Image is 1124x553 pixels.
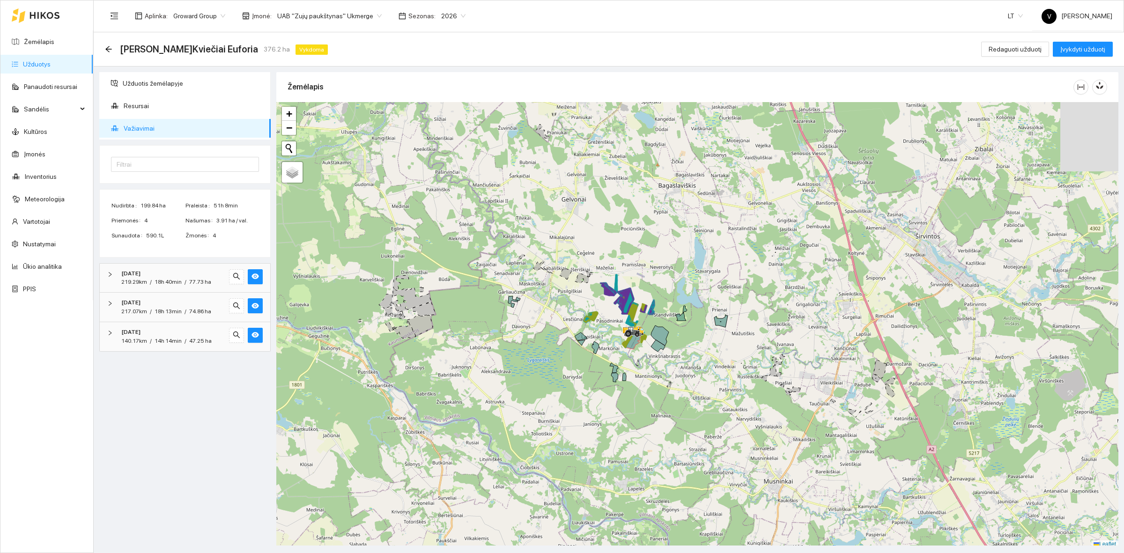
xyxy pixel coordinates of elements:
span: Sunaudota [111,231,146,240]
span: 590.1L [146,231,185,240]
a: Nustatymai [23,240,56,248]
span: 4 [144,216,185,225]
span: LT [1008,9,1023,23]
span: search [233,331,240,340]
a: Panaudoti resursai [24,83,77,90]
div: [DATE]217.07km/18h 13min/74.86 hasearcheye [100,293,270,322]
button: eye [248,269,263,284]
strong: [DATE] [121,270,140,277]
span: / [150,279,152,285]
button: Initiate a new search [282,141,296,155]
a: Inventorius [25,173,57,180]
button: eye [248,298,263,313]
span: 18h 40min [155,279,182,285]
span: 47.25 ha [189,338,212,344]
span: Sėja Ž.Kviečiai Euforia [120,42,258,57]
button: Redaguoti užduotį [981,42,1049,57]
span: − [286,122,292,133]
span: / [150,308,152,315]
span: Vykdoma [296,44,328,55]
span: Įvykdyti užduotį [1060,44,1105,54]
span: 77.73 ha [189,279,211,285]
div: [DATE]140.17km/14h 14min/47.25 hasearcheye [100,322,270,351]
span: eye [251,273,259,281]
button: search [229,269,244,284]
span: right [107,301,113,306]
span: Žmonės [185,231,213,240]
span: 3.91 ha / val. [216,216,259,225]
span: eye [251,331,259,340]
span: Įmonė : [252,11,272,21]
strong: [DATE] [121,329,140,335]
span: right [107,330,113,336]
span: menu-fold [110,12,118,20]
a: Zoom in [282,107,296,121]
span: Aplinka : [145,11,168,21]
span: 217.07km [121,308,147,315]
span: 219.29km [121,279,147,285]
a: Layers [282,162,303,183]
button: Įvykdyti užduotį [1053,42,1113,57]
span: Sezonas : [408,11,436,21]
span: Važiavimai [124,119,263,138]
span: + [286,108,292,119]
a: Zoom out [282,121,296,135]
div: Atgal [105,45,112,53]
button: search [229,298,244,313]
span: Priemonės [111,216,144,225]
span: search [233,302,240,311]
span: Praleista [185,201,214,210]
a: Redaguoti užduotį [981,45,1049,53]
span: / [150,338,152,344]
div: [DATE]219.29km/18h 40min/77.73 hasearcheye [100,264,270,293]
span: 140.17km [121,338,147,344]
span: layout [135,12,142,20]
a: Žemėlapis [24,38,54,45]
span: 14h 14min [155,338,182,344]
span: search [233,273,240,281]
span: 376.2 ha [264,44,290,54]
span: right [107,272,113,277]
span: 74.86 ha [189,308,211,315]
span: shop [242,12,250,20]
span: / [185,279,186,285]
button: column-width [1073,80,1088,95]
strong: [DATE] [121,299,140,306]
span: 199.84 ha [140,201,185,210]
span: Groward Group [173,9,225,23]
span: / [185,308,186,315]
a: Užduotys [23,60,51,68]
span: Užduotis žemėlapyje [123,74,263,93]
button: search [229,328,244,343]
span: 2026 [441,9,466,23]
span: Našumas [185,216,216,225]
span: arrow-left [105,45,112,53]
a: Leaflet [1094,541,1116,547]
span: calendar [399,12,406,20]
a: Vartotojai [23,218,50,225]
span: V [1047,9,1051,24]
button: menu-fold [105,7,124,25]
span: 4 [213,231,259,240]
span: Sandėlis [24,100,77,118]
div: Žemėlapis [288,74,1073,100]
span: Resursai [124,96,263,115]
span: column-width [1074,83,1088,91]
span: Nudirbta [111,201,140,210]
a: Meteorologija [25,195,65,203]
a: PPIS [23,285,36,293]
a: Įmonės [24,150,45,158]
a: Kultūros [24,128,47,135]
span: / [185,338,186,344]
span: 51h 8min [214,201,259,210]
span: 18h 13min [155,308,182,315]
span: Redaguoti užduotį [989,44,1042,54]
button: eye [248,328,263,343]
span: eye [251,302,259,311]
span: UAB "Zujų paukštynas" Ukmerge [277,9,382,23]
span: [PERSON_NAME] [1042,12,1112,20]
a: Ūkio analitika [23,263,62,270]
